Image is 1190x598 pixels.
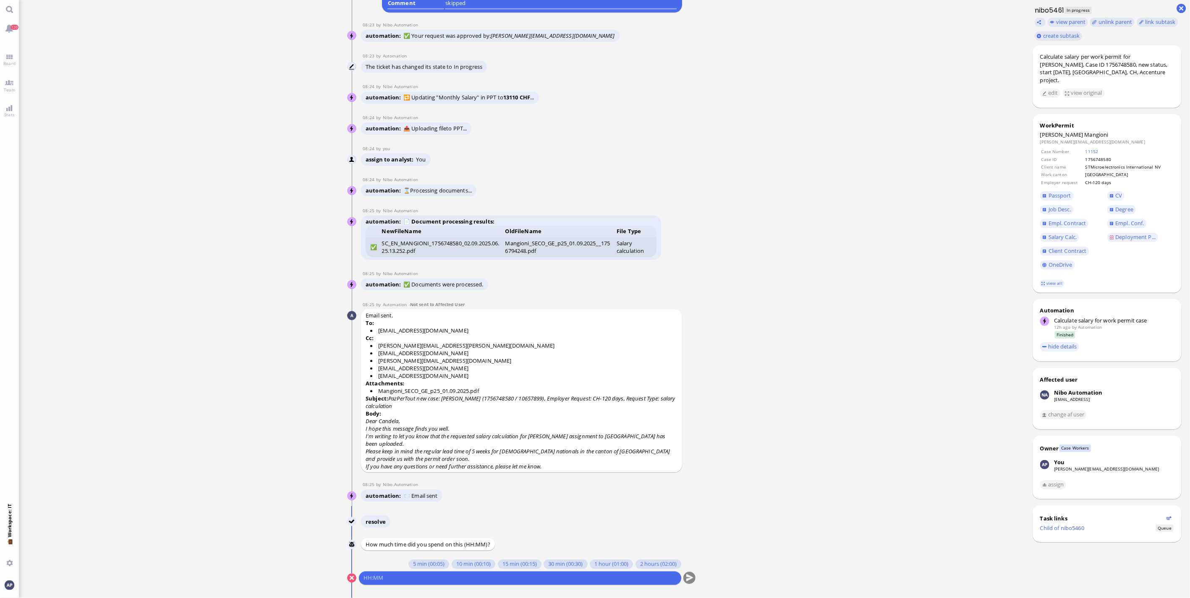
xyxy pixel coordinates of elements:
[1049,219,1086,227] span: Empl. Contract
[347,574,356,583] button: Cancel
[1085,171,1173,178] td: [GEOGRAPHIC_DATA]
[363,22,376,28] span: 08:23
[376,22,383,28] span: by
[1055,331,1076,338] span: Finished
[544,560,587,569] button: 30 min (00:30)
[615,238,657,257] td: Salary calculation
[348,218,357,227] img: Nibo Automation
[2,112,17,117] span: Stats
[348,187,357,196] img: Nibo Automation
[366,410,381,418] strong: Body:
[1040,219,1088,228] a: Empl. Contract
[2,87,18,93] span: Team
[1054,466,1159,472] a: [PERSON_NAME][EMAIL_ADDRESS][DOMAIN_NAME]
[348,94,357,103] img: Nibo Automation
[379,226,503,238] th: NewFileName
[1049,233,1077,241] span: Salary Calc.
[1063,88,1105,98] button: view original
[1048,18,1088,27] button: view parent
[383,53,407,59] span: automation@bluelakelegal.com
[1040,376,1078,383] div: Affected user
[383,482,418,488] span: automation@nibo.ai
[1049,247,1087,255] span: Client Contract
[383,22,418,28] span: automation@nibo.ai
[366,63,482,70] span: The ticket has changed its state to In progress
[1035,18,1046,27] button: Copy ticket nibo5461 link to clipboard
[1085,131,1109,138] span: Mangioni
[370,372,677,380] li: [EMAIL_ADDRESS][DOMAIN_NAME]
[366,518,386,525] span: resolve
[1041,179,1084,186] td: Employer request
[1065,7,1092,14] span: In progress
[1166,515,1172,521] button: Show flow diagram
[1,60,18,66] span: Board
[376,271,383,277] span: by
[416,156,426,164] span: You
[383,208,418,214] span: automation@nibo.ai
[1054,389,1103,396] div: Nibo Automation
[1040,515,1164,522] div: Task links
[410,302,465,308] span: Not sent to Affected User
[1054,324,1071,330] span: 12h ago
[1049,205,1071,213] span: Job Desc.
[1041,171,1084,178] td: Work canton
[1107,191,1125,200] a: CV
[1146,18,1176,26] span: link subtask
[363,53,376,59] span: 08:23
[1054,317,1174,324] div: Calculate salary for work permit case
[1059,445,1091,452] span: Case Workers
[451,560,495,569] button: 10 min (00:10)
[1085,148,1098,154] a: 11152
[408,560,449,569] button: 5 min (00:05)
[364,574,677,583] input: HH:MM
[1040,88,1061,98] button: edit
[1085,179,1173,186] td: CH-120 days
[383,271,418,277] span: automation@nibo.ai
[366,395,388,403] strong: Subject:
[370,387,677,395] li: Mangioni_SECO_GE_p25_01.09.2025.pdf
[376,482,383,488] span: by
[348,517,357,527] img: Nibo
[376,177,383,183] span: by
[366,187,403,195] span: automation
[363,177,376,183] span: 08:24
[403,94,534,101] span: 🔁 Updating "Monthly Salary" in PPT to ...
[1040,280,1064,287] a: view all
[363,208,376,214] span: 08:25
[376,208,383,214] span: by
[1040,247,1089,256] a: Client Contract
[590,560,633,569] button: 1 hour (01:00)
[1040,342,1080,351] button: hide details
[366,238,379,257] td: ✅
[383,302,407,308] span: automation@bluelakelegal.com
[1040,139,1174,145] dd: [PERSON_NAME][EMAIL_ADDRESS][DOMAIN_NAME]
[361,538,495,551] div: How much time did you spend on this (HH:MM)?
[10,25,18,30] span: 120
[1078,324,1102,330] span: automation@bluelakelegal.com
[366,156,416,164] span: assign to analyst
[1137,18,1178,27] task-group-action-menu: link subtask
[383,84,418,90] span: automation@nibo.ai
[1116,192,1122,199] span: CV
[348,125,357,134] img: Nibo Automation
[366,380,405,387] strong: Attachments:
[376,302,383,308] span: by
[1040,260,1075,270] a: OneDrive
[363,302,376,308] span: 08:25
[348,31,357,41] img: Nibo Automation
[1072,324,1077,330] span: by
[1040,390,1049,400] img: Nibo Automation
[1040,524,1084,532] a: Child of nibo5460
[1085,164,1173,170] td: STMicroelectronics International NV
[403,492,438,500] span: 📨 Email sent
[1041,148,1084,155] td: Case Number
[376,53,383,59] span: by
[503,94,530,101] strong: 13110 CHF
[1035,31,1082,41] button: create subtask
[6,538,13,556] span: 💼 Workspace: IT
[347,311,356,320] img: Automation
[366,320,374,327] strong: To:
[1054,458,1064,466] div: You
[366,281,403,289] span: automation
[1156,525,1173,532] span: Status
